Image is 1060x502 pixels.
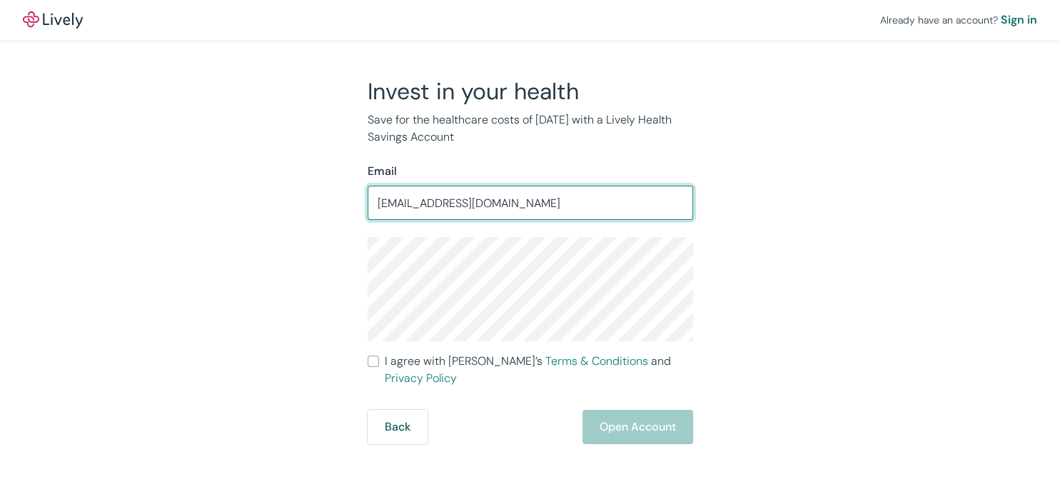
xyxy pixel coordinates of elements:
[545,353,648,368] a: Terms & Conditions
[385,353,693,387] span: I agree with [PERSON_NAME]’s and
[880,11,1037,29] div: Already have an account?
[368,163,397,180] label: Email
[23,11,83,29] img: Lively
[1001,11,1037,29] a: Sign in
[368,111,693,146] p: Save for the healthcare costs of [DATE] with a Lively Health Savings Account
[23,11,83,29] a: LivelyLively
[385,371,457,386] a: Privacy Policy
[368,410,428,444] button: Back
[368,77,693,106] h2: Invest in your health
